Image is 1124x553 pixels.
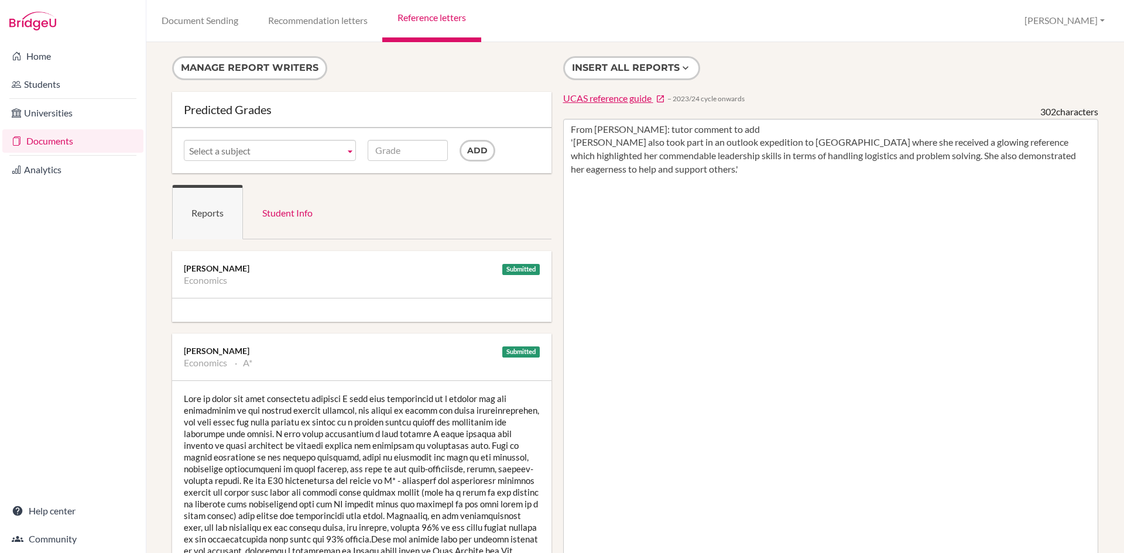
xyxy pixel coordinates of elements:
[460,140,495,162] input: Add
[667,94,745,104] span: − 2023/24 cycle onwards
[2,101,143,125] a: Universities
[172,185,243,239] a: Reports
[2,73,143,96] a: Students
[184,345,540,357] div: [PERSON_NAME]
[9,12,56,30] img: Bridge-U
[1019,10,1110,32] button: [PERSON_NAME]
[172,56,327,80] button: Manage report writers
[368,140,448,161] input: Grade
[1040,105,1098,119] div: characters
[2,527,143,551] a: Community
[2,158,143,181] a: Analytics
[563,92,665,105] a: UCAS reference guide
[2,499,143,523] a: Help center
[184,274,227,286] li: Economics
[184,357,227,369] li: Economics
[563,56,700,80] button: Insert all reports
[184,104,540,115] div: Predicted Grades
[2,129,143,153] a: Documents
[563,92,652,104] span: UCAS reference guide
[184,263,540,274] div: [PERSON_NAME]
[2,44,143,68] a: Home
[502,264,540,275] div: Submitted
[189,140,340,162] span: Select a subject
[243,185,332,239] a: Student Info
[502,346,540,358] div: Submitted
[1040,106,1056,117] span: 302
